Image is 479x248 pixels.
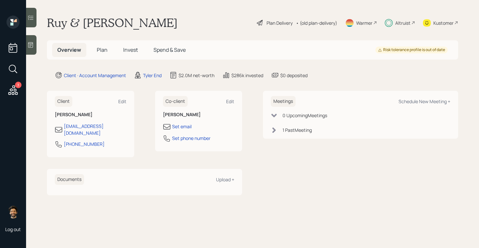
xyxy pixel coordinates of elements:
div: Set phone number [172,135,210,142]
span: Plan [97,46,108,53]
div: [EMAIL_ADDRESS][DOMAIN_NAME] [64,123,126,136]
span: Invest [123,46,138,53]
h6: [PERSON_NAME] [55,112,126,117]
div: Warmer [356,20,372,26]
span: Overview [57,46,81,53]
div: Tyler End [143,72,162,79]
h6: Documents [55,174,84,185]
span: Spend & Save [153,46,186,53]
h6: Client [55,96,72,107]
div: Schedule New Meeting + [399,98,450,104]
div: 0 Upcoming Meeting s [283,112,327,119]
div: Edit [118,98,126,104]
img: eric-schwartz-headshot.png [7,205,20,218]
div: • (old plan-delivery) [296,20,337,26]
div: $2.0M net-worth [179,72,214,79]
div: Edit [226,98,234,104]
div: Plan Delivery [267,20,293,26]
div: 3 [15,82,22,88]
h6: [PERSON_NAME] [163,112,235,117]
h6: Co-client [163,96,188,107]
div: Risk tolerance profile is out of date [378,47,445,53]
div: Upload + [216,176,234,183]
div: $0 deposited [280,72,308,79]
h6: Meetings [271,96,296,107]
div: Set email [172,123,192,130]
div: 1 Past Meeting [283,127,312,133]
h1: Ruy & [PERSON_NAME] [47,16,178,30]
div: Altruist [395,20,411,26]
div: Log out [5,226,21,232]
div: Client · Account Management [64,72,126,79]
div: [PHONE_NUMBER] [64,141,105,147]
div: $286k invested [231,72,263,79]
div: Kustomer [433,20,454,26]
